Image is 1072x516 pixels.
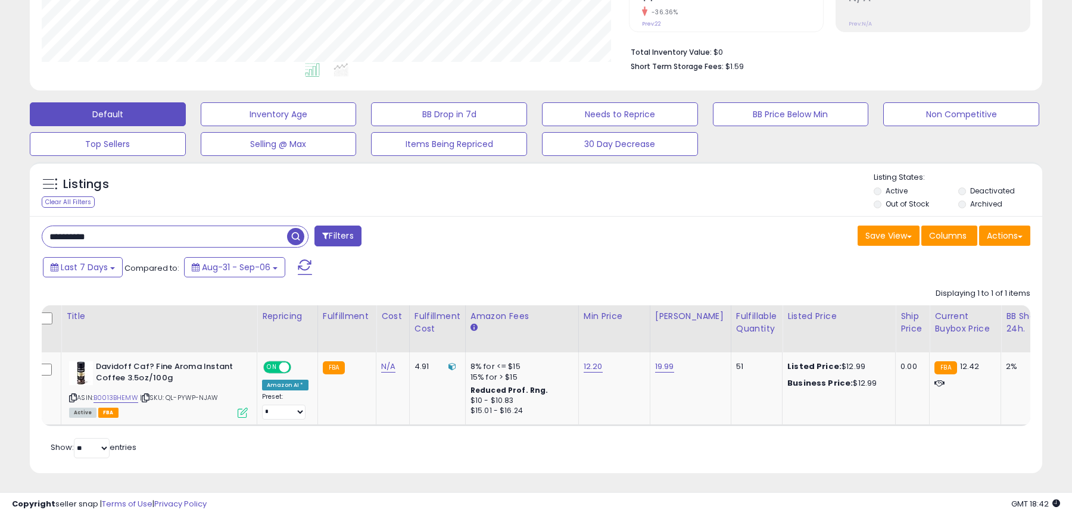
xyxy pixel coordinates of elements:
strong: Copyright [12,498,55,509]
span: Show: entries [51,442,136,453]
button: Default [30,102,186,126]
div: [PERSON_NAME] [655,310,726,323]
div: 4.91 [415,361,456,372]
div: 8% for <= $15 [470,361,569,372]
button: Columns [921,226,977,246]
b: Reduced Prof. Rng. [470,385,549,395]
div: Clear All Filters [42,196,95,208]
div: Repricing [262,310,313,323]
small: FBA [323,361,345,374]
button: Top Sellers [30,132,186,156]
div: Preset: [262,393,308,420]
span: FBA [98,408,119,418]
span: All listings currently available for purchase on Amazon [69,408,96,418]
span: Compared to: [124,262,179,274]
a: N/A [381,361,395,373]
a: Privacy Policy [154,498,207,509]
div: Min Price [584,310,645,323]
small: Prev: N/A [849,20,872,27]
a: 12.20 [584,361,603,373]
div: $12.99 [787,378,886,389]
div: Fulfillment [323,310,371,323]
button: Needs to Reprice [542,102,698,126]
label: Active [886,186,908,196]
b: Business Price: [787,377,853,389]
span: Columns [929,230,967,242]
button: Items Being Repriced [371,132,527,156]
h5: Listings [63,176,109,193]
div: Amazon AI * [262,380,308,390]
div: 0.00 [900,361,920,372]
div: Title [66,310,252,323]
div: 51 [736,361,773,372]
img: 31pQITfNBGL._SL40_.jpg [69,361,93,385]
div: Listed Price [787,310,890,323]
button: BB Price Below Min [713,102,869,126]
p: Listing States: [874,172,1042,183]
small: Prev: 22 [642,20,661,27]
div: Amazon Fees [470,310,574,323]
label: Archived [970,199,1002,209]
button: Inventory Age [201,102,357,126]
div: BB Share 24h. [1006,310,1049,335]
div: $15.01 - $16.24 [470,406,569,416]
b: Total Inventory Value: [631,47,712,57]
div: $10 - $10.83 [470,396,569,406]
div: $12.99 [787,361,886,372]
small: -36.36% [647,8,678,17]
button: Non Competitive [883,102,1039,126]
div: seller snap | | [12,499,207,510]
button: Save View [858,226,920,246]
span: 12.42 [960,361,980,372]
a: B0013BHEMW [94,393,138,403]
span: $1.59 [725,61,744,72]
button: Actions [979,226,1030,246]
b: Short Term Storage Fees: [631,61,724,71]
span: 2025-09-15 18:42 GMT [1011,498,1060,509]
div: Current Buybox Price [934,310,996,335]
div: ASIN: [69,361,248,417]
span: Last 7 Days [61,261,108,273]
span: ON [264,362,279,373]
b: Listed Price: [787,361,842,372]
span: Aug-31 - Sep-06 [202,261,270,273]
div: 15% for > $15 [470,372,569,383]
div: Fulfillable Quantity [736,310,777,335]
li: $0 [631,44,1021,58]
a: 19.99 [655,361,674,373]
span: | SKU: QL-PYWP-NJAW [140,393,218,402]
div: 2% [1006,361,1045,372]
div: Displaying 1 to 1 of 1 items [936,288,1030,299]
small: FBA [934,361,956,374]
div: Fulfillment Cost [415,310,460,335]
a: Terms of Use [102,498,152,509]
button: Filters [314,226,361,246]
div: Ship Price [900,310,924,335]
button: BB Drop in 7d [371,102,527,126]
button: 30 Day Decrease [542,132,698,156]
label: Out of Stock [886,199,929,209]
span: OFF [289,362,308,373]
div: Cost [381,310,404,323]
label: Deactivated [970,186,1015,196]
small: Amazon Fees. [470,323,478,333]
b: Davidoff Caf? Fine Aroma Instant Coffee 3.5oz/100g [96,361,241,386]
button: Selling @ Max [201,132,357,156]
button: Last 7 Days [43,257,123,277]
button: Aug-31 - Sep-06 [184,257,285,277]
